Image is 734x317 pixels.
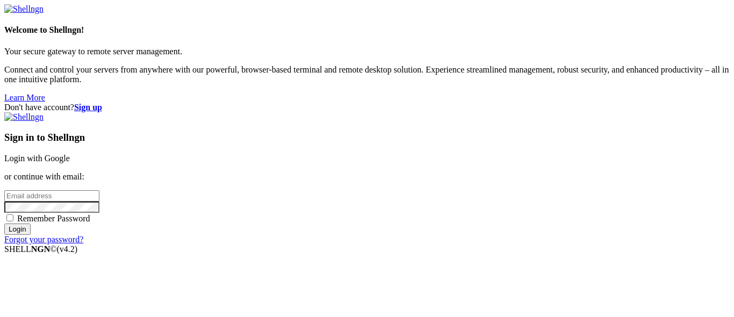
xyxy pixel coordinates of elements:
input: Login [4,224,31,235]
a: Learn More [4,93,45,102]
div: Don't have account? [4,103,730,112]
p: Your secure gateway to remote server management. [4,47,730,56]
a: Sign up [74,103,102,112]
input: Email address [4,190,99,201]
img: Shellngn [4,112,44,122]
input: Remember Password [6,214,13,221]
h4: Welcome to Shellngn! [4,25,730,35]
p: Connect and control your servers from anywhere with our powerful, browser-based terminal and remo... [4,65,730,84]
span: 4.2.0 [57,244,78,254]
img: Shellngn [4,4,44,14]
a: Login with Google [4,154,70,163]
h3: Sign in to Shellngn [4,132,730,143]
p: or continue with email: [4,172,730,182]
a: Forgot your password? [4,235,83,244]
span: Remember Password [17,214,90,223]
span: SHELL © [4,244,77,254]
b: NGN [31,244,51,254]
